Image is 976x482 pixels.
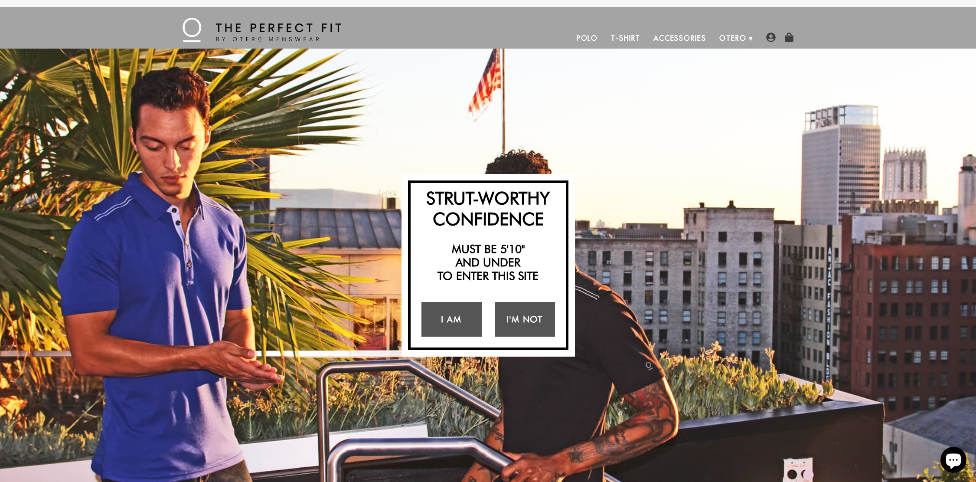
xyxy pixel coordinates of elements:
[183,18,341,42] img: The Perfect Fit - by Otero Menswear - Logo
[415,242,561,283] h2: Must be 5'10" and under to enter this site
[713,28,753,49] a: Otero
[604,28,646,49] a: T-Shirt
[415,187,561,229] h2: Strut-Worthy Confidence
[421,302,482,337] a: I Am
[570,28,605,49] a: Polo
[938,447,969,475] inbox-online-store-chat: Shopify online store chat
[495,302,555,337] a: I'm Not
[784,33,794,42] img: shopping-bag-icon.png
[647,28,713,49] a: Accessories
[766,33,776,42] img: user-account-icon.png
